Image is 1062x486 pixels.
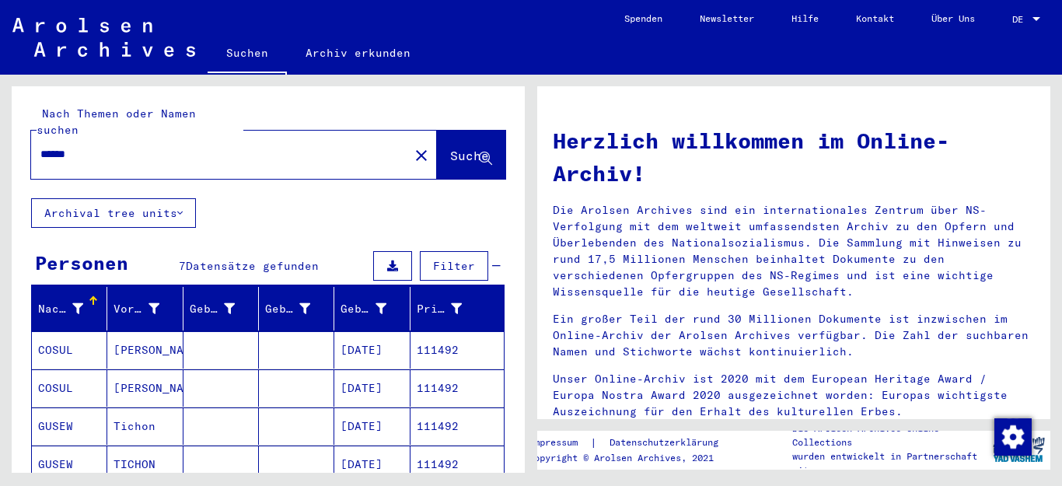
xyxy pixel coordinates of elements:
h1: Herzlich willkommen im Online-Archiv! [553,124,1035,190]
a: Datenschutzerklärung [597,435,737,451]
a: Impressum [529,435,590,451]
mat-cell: COSUL [32,331,107,369]
div: Vorname [114,296,182,321]
div: Nachname [38,301,83,317]
span: 7 [179,259,186,273]
p: wurden entwickelt in Partnerschaft mit [792,449,987,477]
div: Personen [35,249,128,277]
div: Geburtsdatum [341,296,409,321]
mat-cell: Tichon [107,407,183,445]
button: Clear [406,139,437,170]
mat-cell: [DATE] [334,369,410,407]
mat-label: Nach Themen oder Namen suchen [37,107,196,137]
div: Nachname [38,296,107,321]
p: Die Arolsen Archives sind ein internationales Zentrum über NS-Verfolgung mit dem weltweit umfasse... [553,202,1035,300]
div: Prisoner # [417,296,485,321]
a: Suchen [208,34,287,75]
button: Archival tree units [31,198,196,228]
mat-cell: TICHON [107,446,183,483]
p: Die Arolsen Archives Online-Collections [792,421,987,449]
a: Archiv erkunden [287,34,429,72]
mat-header-cell: Geburtsname [183,287,259,330]
mat-cell: 111492 [410,446,504,483]
mat-header-cell: Geburtsdatum [334,287,410,330]
div: Geburtsdatum [341,301,386,317]
mat-header-cell: Prisoner # [410,287,504,330]
mat-cell: COSUL [32,369,107,407]
mat-cell: 111492 [410,331,504,369]
mat-header-cell: Nachname [32,287,107,330]
div: Geburt‏ [265,296,334,321]
mat-header-cell: Geburt‏ [259,287,334,330]
mat-cell: 111492 [410,369,504,407]
div: Prisoner # [417,301,462,317]
div: | [529,435,737,451]
mat-cell: GUSEW [32,446,107,483]
mat-cell: [DATE] [334,407,410,445]
span: DE [1012,14,1029,25]
mat-icon: close [412,146,431,165]
mat-cell: 111492 [410,407,504,445]
div: Geburtsname [190,301,235,317]
button: Filter [420,251,488,281]
div: Zustimmung ändern [994,418,1031,455]
img: Arolsen_neg.svg [12,18,195,57]
div: Geburt‏ [265,301,310,317]
div: Geburtsname [190,296,258,321]
p: Copyright © Arolsen Archives, 2021 [529,451,737,465]
img: yv_logo.png [990,430,1048,469]
mat-header-cell: Vorname [107,287,183,330]
mat-cell: [DATE] [334,446,410,483]
mat-cell: [PERSON_NAME] [107,369,183,407]
mat-cell: GUSEW [32,407,107,445]
mat-cell: [DATE] [334,331,410,369]
img: Zustimmung ändern [994,418,1032,456]
p: Unser Online-Archiv ist 2020 mit dem European Heritage Award / Europa Nostra Award 2020 ausgezeic... [553,371,1035,420]
mat-cell: [PERSON_NAME] [107,331,183,369]
span: Suche [450,148,489,163]
span: Datensätze gefunden [186,259,319,273]
div: Vorname [114,301,159,317]
p: Ein großer Teil der rund 30 Millionen Dokumente ist inzwischen im Online-Archiv der Arolsen Archi... [553,311,1035,360]
button: Suche [437,131,505,179]
span: Filter [433,259,475,273]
